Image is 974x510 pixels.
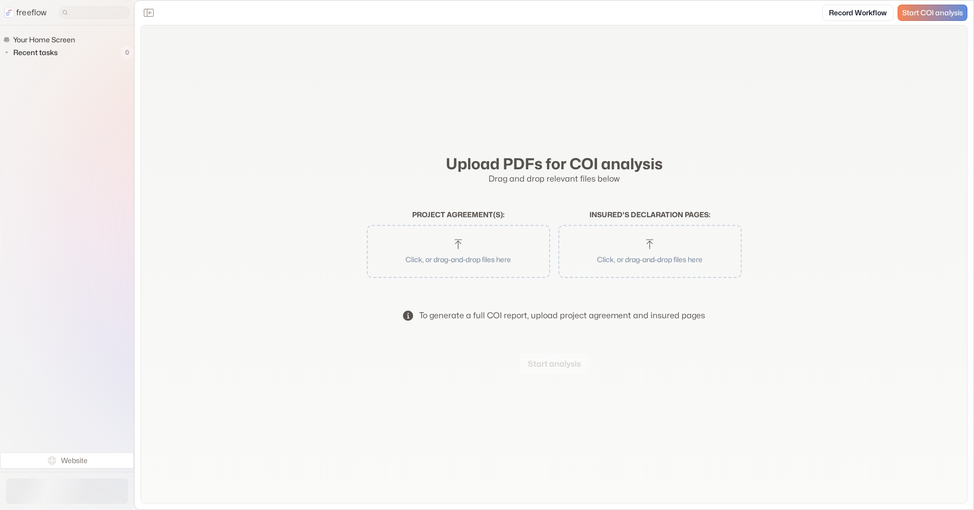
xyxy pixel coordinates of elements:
span: Start COI analysis [902,9,963,17]
h2: Insured's declaration pages : [558,211,742,219]
p: Drag and drop relevant files below [367,173,742,185]
p: Click, or drag-and-drop files here [380,254,537,265]
a: freeflow [4,7,47,19]
h2: Project agreement(s) : [367,211,550,219]
div: To generate a full COI report, upload project agreement and insured pages [419,310,705,322]
span: 0 [120,46,134,59]
a: Record Workflow [822,5,894,21]
p: freeflow [16,7,47,19]
button: Close the sidebar [141,5,157,21]
button: Recent tasks [3,46,62,59]
button: Start analysis [520,353,589,374]
a: Your Home Screen [3,34,79,46]
span: Your Home Screen [11,35,78,45]
button: Click, or drag-and-drop files here [372,230,545,273]
span: Recent tasks [11,47,61,58]
button: Click, or drag-and-drop files here [563,230,737,273]
p: Click, or drag-and-drop files here [572,254,728,265]
a: Start COI analysis [898,5,967,21]
h2: Upload PDFs for COI analysis [367,155,742,173]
